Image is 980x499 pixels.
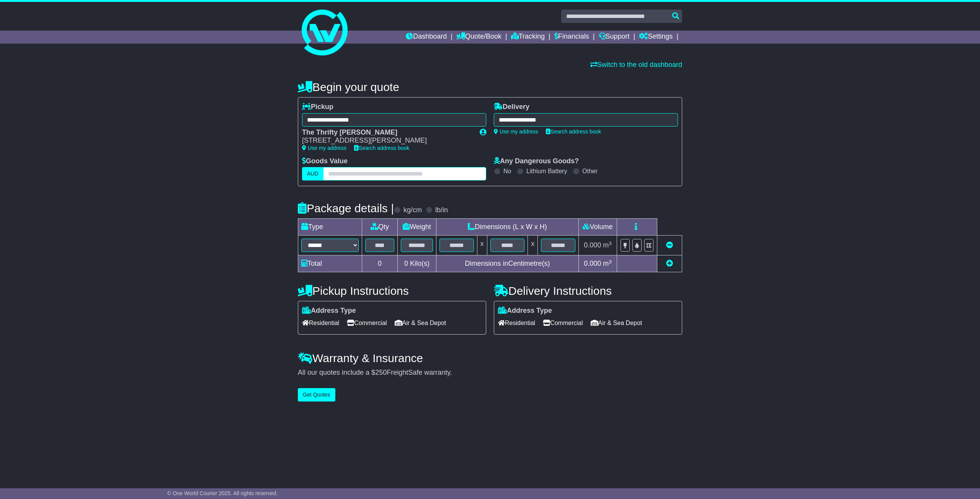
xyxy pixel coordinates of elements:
[395,317,446,329] span: Air & Sea Depot
[494,284,682,297] h4: Delivery Instructions
[578,219,617,236] td: Volume
[298,388,335,401] button: Get Quotes
[406,31,447,44] a: Dashboard
[298,219,362,236] td: Type
[375,369,387,376] span: 250
[302,307,356,315] label: Address Type
[584,241,601,249] span: 0.000
[298,352,682,364] h4: Warranty & Insurance
[456,31,501,44] a: Quote/Book
[302,128,472,137] div: The Thrifty [PERSON_NAME]
[603,241,612,249] span: m
[302,145,346,151] a: Use my address
[494,157,579,166] label: Any Dangerous Goods?
[398,219,436,236] td: Weight
[362,255,398,272] td: 0
[666,260,673,267] a: Add new item
[302,157,348,166] label: Goods Value
[494,128,538,135] a: Use my address
[503,167,511,175] label: No
[167,490,278,496] span: © One World Courier 2025. All rights reserved.
[554,31,589,44] a: Financials
[603,260,612,267] span: m
[302,317,339,329] span: Residential
[528,236,538,255] td: x
[435,206,448,215] label: lb/in
[494,103,529,111] label: Delivery
[298,255,362,272] td: Total
[543,317,583,329] span: Commercial
[609,259,612,265] sup: 3
[436,219,578,236] td: Dimensions (L x W x H)
[666,241,673,249] a: Remove this item
[362,219,398,236] td: Qty
[511,31,545,44] a: Tracking
[298,284,486,297] h4: Pickup Instructions
[298,202,394,215] h4: Package details |
[436,255,578,272] td: Dimensions in Centimetre(s)
[546,128,601,135] a: Search address book
[526,167,567,175] label: Lithium Battery
[347,317,387,329] span: Commercial
[639,31,673,44] a: Settings
[302,103,333,111] label: Pickup
[404,260,408,267] span: 0
[354,145,409,151] a: Search address book
[498,317,535,329] span: Residential
[590,61,682,68] a: Switch to the old dashboard
[477,236,487,255] td: x
[584,260,601,267] span: 0.000
[591,317,642,329] span: Air & Sea Depot
[599,31,630,44] a: Support
[582,167,598,175] label: Other
[403,206,422,215] label: kg/cm
[302,167,323,180] label: AUD
[298,81,682,93] h4: Begin your quote
[298,369,682,377] div: All our quotes include a $ FreightSafe warranty.
[609,241,612,246] sup: 3
[498,307,552,315] label: Address Type
[398,255,436,272] td: Kilo(s)
[302,137,472,145] div: [STREET_ADDRESS][PERSON_NAME]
